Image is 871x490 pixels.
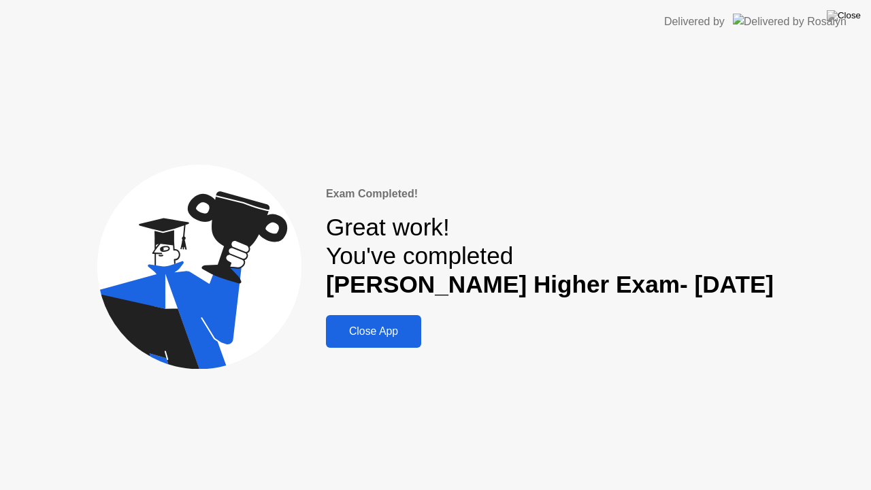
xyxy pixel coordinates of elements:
[664,14,725,30] div: Delivered by
[326,186,774,202] div: Exam Completed!
[827,10,861,21] img: Close
[326,315,421,348] button: Close App
[733,14,847,29] img: Delivered by Rosalyn
[326,213,774,299] div: Great work! You've completed
[330,325,417,338] div: Close App
[326,271,774,297] b: [PERSON_NAME] Higher Exam- [DATE]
